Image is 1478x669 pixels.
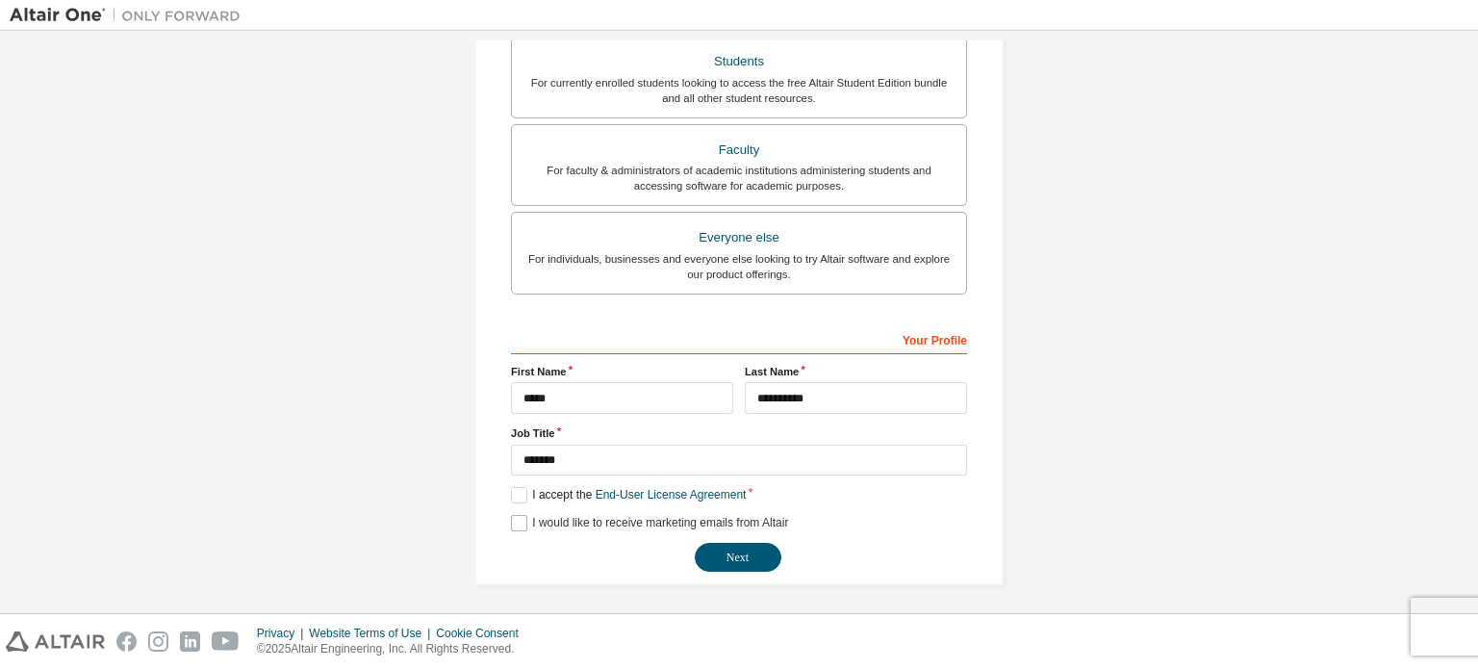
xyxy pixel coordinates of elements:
[148,631,168,652] img: instagram.svg
[511,425,967,441] label: Job Title
[596,488,747,502] a: End-User License Agreement
[523,163,955,193] div: For faculty & administrators of academic institutions administering students and accessing softwa...
[180,631,200,652] img: linkedin.svg
[523,251,955,282] div: For individuals, businesses and everyone else looking to try Altair software and explore our prod...
[523,224,955,251] div: Everyone else
[511,487,746,503] label: I accept the
[695,543,781,572] button: Next
[511,323,967,354] div: Your Profile
[511,515,788,531] label: I would like to receive marketing emails from Altair
[745,364,967,379] label: Last Name
[116,631,137,652] img: facebook.svg
[523,75,955,106] div: For currently enrolled students looking to access the free Altair Student Edition bundle and all ...
[212,631,240,652] img: youtube.svg
[309,626,436,641] div: Website Terms of Use
[6,631,105,652] img: altair_logo.svg
[257,626,309,641] div: Privacy
[523,137,955,164] div: Faculty
[436,626,529,641] div: Cookie Consent
[10,6,250,25] img: Altair One
[523,48,955,75] div: Students
[257,641,530,657] p: © 2025 Altair Engineering, Inc. All Rights Reserved.
[511,364,733,379] label: First Name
